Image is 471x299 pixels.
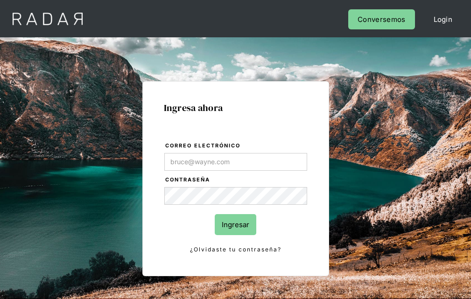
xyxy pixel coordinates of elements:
label: Correo electrónico [165,141,307,151]
a: ¿Olvidaste tu contraseña? [164,244,307,255]
input: Ingresar [215,214,256,235]
label: Contraseña [165,175,307,185]
input: bruce@wayne.com [164,153,307,171]
a: Login [424,9,462,29]
h1: Ingresa ahora [164,103,308,113]
a: Conversemos [348,9,415,29]
form: Login Form [164,141,308,255]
